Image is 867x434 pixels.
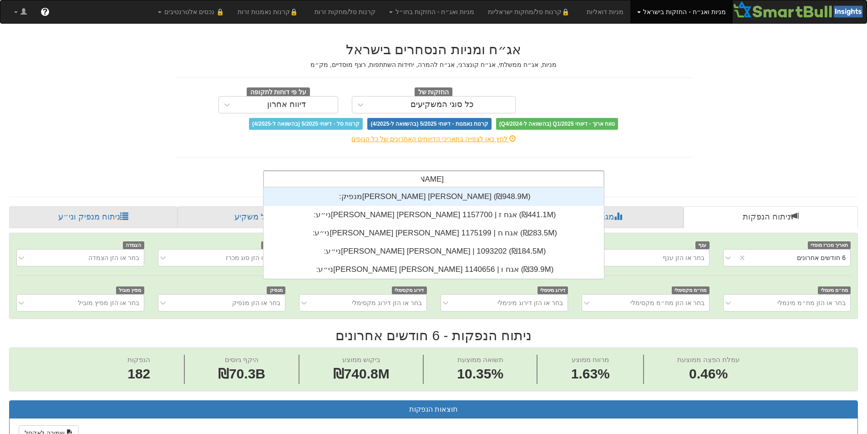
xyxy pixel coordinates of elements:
[684,206,858,228] a: ניתוח הנפקות
[392,286,427,294] span: דירוג מקסימלי
[672,286,710,294] span: מח״מ מקסימלי
[695,241,710,249] span: ענף
[580,0,630,23] a: מניות דואליות
[267,286,285,294] span: מנפיק
[818,286,851,294] span: מח״מ מינמלי
[808,241,851,249] span: תאריך מכרז מוסדי
[218,366,265,381] span: ₪70.3B
[174,42,693,57] h2: אג״ח ומניות הנסחרים בישראל
[264,206,604,224] div: ני״ע: ‏[PERSON_NAME] [PERSON_NAME] אגח ז | 1157700 ‎(₪441.1M)‎
[537,286,568,294] span: דירוג מינימלי
[123,241,144,249] span: הצמדה
[232,298,280,307] div: בחר או הזן מנפיק
[677,364,739,384] span: 0.46%
[247,87,310,97] span: על פי דוחות לתקופה
[333,366,390,381] span: ₪740.8M
[481,0,579,23] a: 🔒קרנות סל/מחקות ישראליות
[34,0,56,23] a: ?
[177,206,349,228] a: פרופיל משקיע
[352,298,422,307] div: בחר או הזן דירוג מקסימלי
[225,356,259,363] span: היקף גיוסים
[78,298,139,307] div: בחר או הזן מפיץ מוביל
[630,298,705,307] div: בחר או הזן מח״מ מקסימלי
[9,328,858,343] h2: ניתוח הנפקות - 6 חודשים אחרונים
[226,253,281,262] div: בחר או הזן סוג מכרז
[677,356,739,363] span: עמלת הפצה ממוצעת
[663,253,705,262] div: בחר או הזן ענף
[167,134,700,143] div: לחץ כאן לצפייה בתאריכי הדיווחים האחרונים של כל הגופים
[777,298,846,307] div: בחר או הזן מח״מ מינמלי
[261,241,286,249] span: סוג מכרז
[9,206,177,228] a: ניתוח מנפיק וני״ע
[367,118,491,130] span: קרנות נאמנות - דיווחי 5/2025 (בהשוואה ל-4/2025)
[733,0,867,19] img: Smartbull
[382,0,481,23] a: מניות ואג״ח - החזקות בחו״ל
[249,118,363,130] span: קרנות סל - דיווחי 5/2025 (בהשוואה ל-4/2025)
[151,0,231,23] a: 🔒 נכסים אלטרנטיבים
[231,0,308,23] a: 🔒קרנות נאמנות זרות
[88,253,139,262] div: בחר או הזן הצמדה
[415,87,453,97] span: החזקות של
[630,0,733,23] a: מניות ואג״ח - החזקות בישראל
[264,188,604,279] div: grid
[411,100,474,109] div: כל סוגי המשקיעים
[174,61,693,68] h5: מניות, אג״ח ממשלתי, אג״ח קונצרני, אג״ח להמרה, יחידות השתתפות, רצף מוסדיים, מק״מ
[116,286,144,294] span: מפיץ מוביל
[42,7,47,16] span: ?
[797,253,846,262] div: 6 חודשים אחרונים
[264,224,604,242] div: ני״ע: ‏[PERSON_NAME] [PERSON_NAME] אגח ח | 1175199 ‎(₪283.5M)‎
[457,356,503,363] span: תשואה ממוצעת
[457,364,503,384] span: 10.35%
[264,188,604,206] div: מנפיק: ‏[PERSON_NAME] [PERSON_NAME] ‎(₪948.9M)‎
[572,356,609,363] span: מרווח ממוצע
[497,298,563,307] div: בחר או הזן דירוג מינימלי
[342,356,380,363] span: ביקוש ממוצע
[267,100,306,109] div: דיווח אחרון
[496,118,618,130] span: טווח ארוך - דיווחי Q1/2025 (בהשוואה ל-Q4/2024)
[127,364,150,384] span: 182
[264,260,604,279] div: ני״ע: ‏[PERSON_NAME] [PERSON_NAME] אגח ו | 1140656 ‎(₪39.9M)‎
[16,405,851,414] h3: תוצאות הנפקות
[127,356,150,363] span: הנפקות
[571,364,610,384] span: 1.63%
[308,0,382,23] a: קרנות סל/מחקות זרות
[264,242,604,260] div: ני״ע: ‏[PERSON_NAME] [PERSON_NAME] | 1093202 ‎(₪184.5M)‎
